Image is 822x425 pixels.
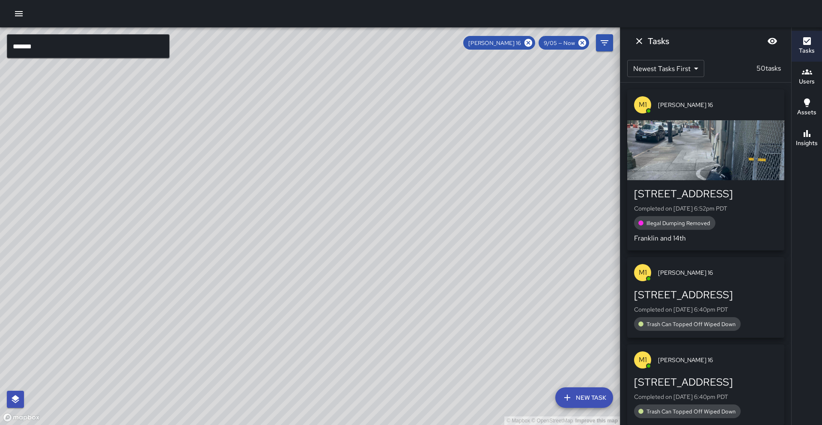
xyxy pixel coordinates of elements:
[634,288,777,302] div: [STREET_ADDRESS]
[792,92,822,123] button: Assets
[658,101,777,109] span: [PERSON_NAME] 16
[539,36,589,50] div: 9/05 — Now
[634,204,777,213] p: Completed on [DATE] 6:52pm PDT
[658,268,777,277] span: [PERSON_NAME] 16
[641,220,715,227] span: Illegal Dumping Removed
[796,139,818,148] h6: Insights
[792,31,822,62] button: Tasks
[634,375,777,389] div: [STREET_ADDRESS]
[631,33,648,50] button: Dismiss
[555,387,613,408] button: New Task
[463,36,535,50] div: [PERSON_NAME] 16
[634,392,777,401] p: Completed on [DATE] 6:40pm PDT
[627,89,784,250] button: M1[PERSON_NAME] 16[STREET_ADDRESS]Completed on [DATE] 6:52pm PDTIllegal Dumping RemovedFranklin a...
[634,233,777,244] p: Franklin and 14th
[463,39,526,47] span: [PERSON_NAME] 16
[641,408,741,415] span: Trash Can Topped Off Wiped Down
[539,39,580,47] span: 9/05 — Now
[627,345,784,425] button: M1[PERSON_NAME] 16[STREET_ADDRESS]Completed on [DATE] 6:40pm PDTTrash Can Topped Off Wiped Down
[627,257,784,338] button: M1[PERSON_NAME] 16[STREET_ADDRESS]Completed on [DATE] 6:40pm PDTTrash Can Topped Off Wiped Down
[596,34,613,51] button: Filters
[634,187,777,201] div: [STREET_ADDRESS]
[639,267,647,278] p: M1
[627,60,704,77] div: Newest Tasks First
[648,34,669,48] h6: Tasks
[658,356,777,364] span: [PERSON_NAME] 16
[634,305,777,314] p: Completed on [DATE] 6:40pm PDT
[764,33,781,50] button: Blur
[641,321,741,328] span: Trash Can Topped Off Wiped Down
[639,355,647,365] p: M1
[799,77,815,86] h6: Users
[753,63,784,74] p: 50 tasks
[792,123,822,154] button: Insights
[639,100,647,110] p: M1
[792,62,822,92] button: Users
[797,108,816,117] h6: Assets
[799,46,815,56] h6: Tasks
